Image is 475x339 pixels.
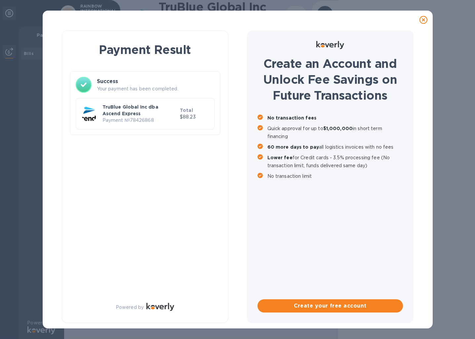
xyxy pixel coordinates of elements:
[257,56,403,103] h1: Create an Account and Unlock Fee Savings on Future Transactions
[102,117,177,124] p: Payment № 78426868
[267,155,293,160] b: Lower fee
[267,115,317,121] b: No transaction fees
[97,85,215,92] p: Your payment has been completed.
[257,299,403,313] button: Create your free account
[180,114,209,121] p: $88.23
[267,172,403,180] p: No transaction limit
[267,154,403,169] p: for Credit cards - 3.5% processing fee (No transaction limit, funds delivered same day)
[267,143,403,151] p: all logistics invoices with no fees
[97,77,215,85] h3: Success
[323,126,353,131] b: $1,000,000
[263,302,398,310] span: Create your free account
[316,41,344,49] img: Logo
[267,124,403,140] p: Quick approval for up to in short term financing
[73,41,218,58] h1: Payment Result
[267,144,319,150] b: 60 more days to pay
[180,108,193,113] b: Total
[102,104,177,117] p: TruBlue Global Inc dba Ascend Express
[146,303,174,311] img: Logo
[116,304,144,311] p: Powered by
